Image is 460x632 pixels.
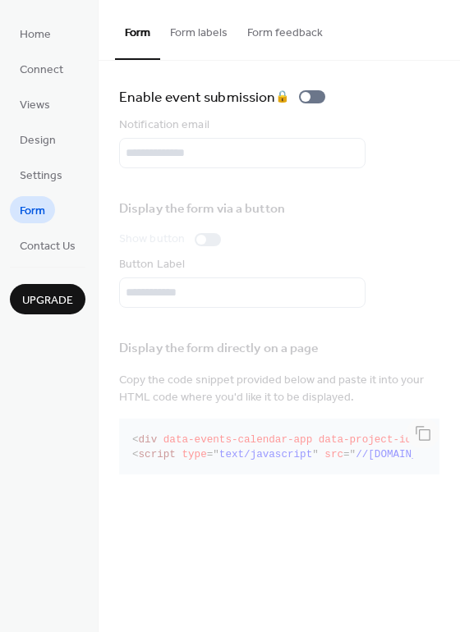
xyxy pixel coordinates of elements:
[20,26,51,44] span: Home
[10,196,55,223] a: Form
[20,132,56,149] span: Design
[10,20,61,47] a: Home
[20,238,76,255] span: Contact Us
[20,62,63,79] span: Connect
[22,292,73,309] span: Upgrade
[10,284,85,314] button: Upgrade
[10,90,60,117] a: Views
[20,167,62,185] span: Settings
[10,161,72,188] a: Settings
[10,231,85,259] a: Contact Us
[10,126,66,153] a: Design
[20,203,45,220] span: Form
[20,97,50,114] span: Views
[10,55,73,82] a: Connect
